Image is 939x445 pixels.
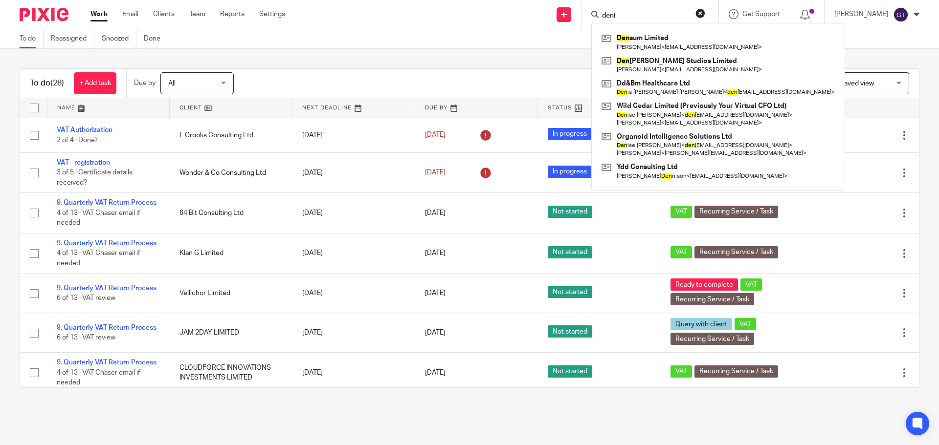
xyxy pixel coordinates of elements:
a: Work [90,9,108,19]
td: [DATE] [292,152,415,192]
span: VAT [671,206,692,218]
img: Pixie [20,8,68,21]
td: Klan G Limited [170,233,292,273]
a: Email [122,9,138,19]
span: [DATE] [425,250,446,257]
span: VAT [740,278,762,291]
span: [DATE] [425,369,446,376]
span: Recurring Service / Task [694,246,778,258]
a: 9. Quarterly VAT Return Process [57,285,156,292]
p: Due by [134,78,156,88]
span: 6 of 13 · VAT review [57,295,115,301]
a: 9. Quarterly VAT Return Process [57,199,156,206]
span: 4 of 13 · VAT Chaser email if needed [57,369,140,386]
span: 6 of 13 · VAT review [57,334,115,341]
h1: To do [30,78,64,88]
a: + Add task [74,72,116,94]
a: Snoozed [102,29,136,48]
img: svg%3E [893,7,909,22]
span: All [168,80,176,87]
span: VAT [735,318,756,330]
span: Not started [548,325,592,338]
td: [DATE] [292,274,415,313]
td: L Crooks Consulting Ltd [170,118,292,152]
span: (28) [50,79,64,87]
td: JAM 2DAY LIMITED [170,313,292,353]
span: [DATE] [425,290,446,297]
span: [DATE] [425,169,446,176]
span: Get Support [742,11,780,18]
button: Clear [695,8,705,18]
span: In progress [548,166,592,178]
a: Team [189,9,205,19]
span: In progress [548,128,592,140]
a: To do [20,29,44,48]
a: VAT - registration [57,159,110,166]
a: 9. Quarterly VAT Return Process [57,359,156,366]
td: [DATE] [292,353,415,393]
span: Not started [548,246,592,258]
span: Select saved view [819,80,874,87]
p: [PERSON_NAME] [834,9,888,19]
td: [DATE] [292,313,415,353]
td: Wonder & Co Consulting Ltd [170,152,292,192]
span: [DATE] [425,329,446,336]
a: VAT Authorization [57,127,112,133]
a: Done [144,29,168,48]
span: [DATE] [425,132,446,139]
td: [DATE] [292,233,415,273]
span: 2 of 4 · Done? [57,137,98,144]
span: VAT [671,246,692,258]
span: Recurring Service / Task [671,333,754,345]
a: Reports [220,9,245,19]
span: Not started [548,286,592,298]
td: 64 Bit Consulting Ltd [170,193,292,233]
span: 4 of 13 · VAT Chaser email if needed [57,250,140,267]
span: Not started [548,206,592,218]
input: Search [601,12,689,21]
td: [DATE] [292,193,415,233]
span: Query with client [671,318,732,330]
span: [DATE] [425,210,446,216]
span: 3 of 5 · Certificate details received? [57,170,133,187]
a: Reassigned [51,29,94,48]
td: Vellichor Limited [170,274,292,313]
span: Recurring Service / Task [694,365,778,378]
td: CLOUDFORCE INNOVATIONS INVESTMENTS LIMITED [170,353,292,393]
a: 9. Quarterly VAT Return Process [57,324,156,331]
span: Recurring Service / Task [671,293,754,305]
a: Settings [259,9,285,19]
span: Not started [548,365,592,378]
span: 4 of 13 · VAT Chaser email if needed [57,210,140,227]
a: Clients [153,9,175,19]
span: Ready to complete [671,278,738,291]
span: VAT [671,365,692,378]
td: [DATE] [292,118,415,152]
a: 9. Quarterly VAT Return Process [57,240,156,247]
span: Recurring Service / Task [694,206,778,218]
